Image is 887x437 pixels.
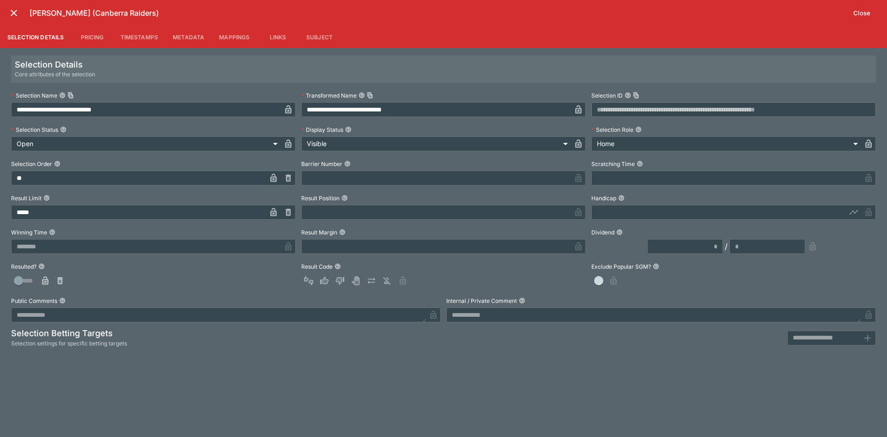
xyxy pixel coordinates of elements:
[333,273,347,288] button: Lose
[30,8,848,18] h6: [PERSON_NAME] (Canberra Raiders)
[38,263,45,270] button: Resulted?
[11,194,42,202] p: Result Limit
[67,92,74,98] button: Copy To Clipboard
[15,70,95,79] span: Core attributes of the selection
[6,5,22,21] button: close
[301,194,340,202] p: Result Position
[165,26,212,48] button: Metadata
[15,59,95,70] h5: Selection Details
[618,195,625,201] button: Handicap
[591,126,633,134] p: Selection Role
[591,194,616,202] p: Handicap
[344,160,351,167] button: Barrier Number
[11,263,36,271] p: Resulted?
[54,160,61,167] button: Selection Order
[298,26,340,48] button: Subject
[635,126,642,133] button: Selection Role
[301,228,337,236] p: Result Margin
[591,160,635,168] p: Scratching Time
[301,136,571,151] div: Visible
[11,228,47,236] p: Winning Time
[341,195,348,201] button: Result Position
[591,228,614,236] p: Dividend
[257,26,298,48] button: Links
[848,6,876,20] button: Close
[212,26,257,48] button: Mappings
[11,160,52,168] p: Selection Order
[345,126,352,133] button: Display Status
[11,339,127,348] span: Selection settings for specific betting targets
[72,26,113,48] button: Pricing
[43,195,50,201] button: Result Limit
[637,160,643,167] button: Scratching Time
[113,26,166,48] button: Timestamps
[339,229,346,235] button: Result Margin
[301,160,342,168] p: Barrier Number
[446,297,517,305] p: Internal / Private Comment
[616,229,623,235] button: Dividend
[49,229,55,235] button: Winning Time
[591,92,623,99] p: Selection ID
[334,263,341,270] button: Result Code
[591,136,861,151] div: Home
[11,328,127,339] h5: Selection Betting Targets
[301,126,343,134] p: Display Status
[380,273,395,288] button: Eliminated In Play
[11,92,57,99] p: Selection Name
[358,92,365,98] button: Transformed NameCopy To Clipboard
[301,273,316,288] button: Not Set
[519,297,525,304] button: Internal / Private Comment
[725,241,728,252] div: /
[348,273,363,288] button: Void
[301,263,333,271] p: Result Code
[633,92,639,98] button: Copy To Clipboard
[11,297,57,305] p: Public Comments
[625,92,631,98] button: Selection IDCopy To Clipboard
[367,92,373,98] button: Copy To Clipboard
[11,126,58,134] p: Selection Status
[59,297,66,304] button: Public Comments
[59,92,66,98] button: Selection NameCopy To Clipboard
[653,263,659,270] button: Exclude Popular SGM?
[364,273,379,288] button: Push
[11,136,281,151] div: Open
[60,126,67,133] button: Selection Status
[317,273,332,288] button: Win
[591,263,651,271] p: Exclude Popular SGM?
[301,92,357,99] p: Transformed Name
